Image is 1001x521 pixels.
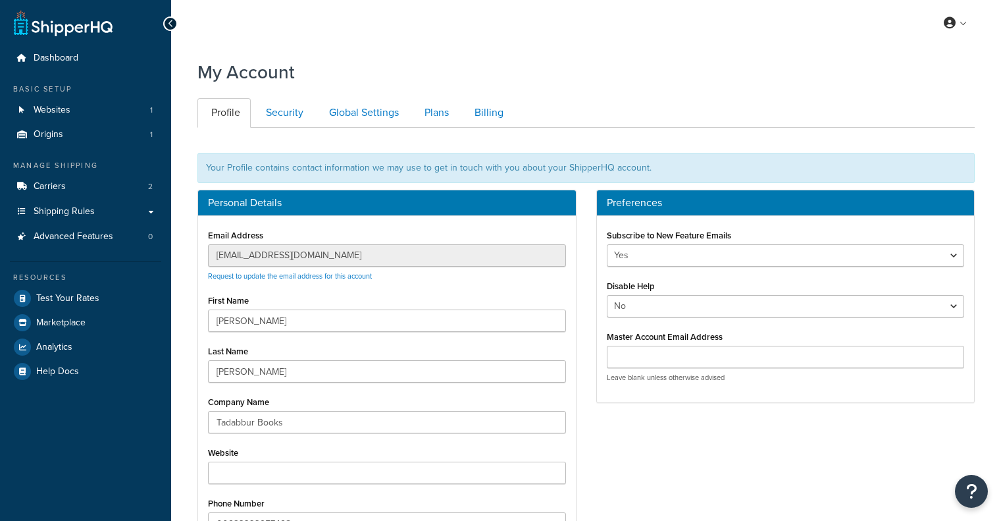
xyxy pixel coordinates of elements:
[607,281,655,291] label: Disable Help
[411,98,459,128] a: Plans
[208,271,372,281] a: Request to update the email address for this account
[10,200,161,224] a: Shipping Rules
[10,160,161,171] div: Manage Shipping
[197,59,295,85] h1: My Account
[10,123,161,147] a: Origins 1
[10,225,161,249] a: Advanced Features 0
[10,175,161,199] a: Carriers 2
[10,84,161,95] div: Basic Setup
[607,332,723,342] label: Master Account Email Address
[36,293,99,304] span: Test Your Rates
[10,46,161,70] a: Dashboard
[208,448,238,458] label: Website
[10,175,161,199] li: Carriers
[10,287,161,310] a: Test Your Rates
[208,296,249,306] label: First Name
[14,10,113,36] a: ShipperHQ Home
[10,225,161,249] li: Advanced Features
[10,272,161,283] div: Resources
[208,197,566,209] h3: Personal Details
[34,129,63,140] span: Origins
[36,366,79,377] span: Help Docs
[36,317,86,329] span: Marketplace
[315,98,409,128] a: Global Settings
[607,197,965,209] h3: Preferences
[461,98,514,128] a: Billing
[34,231,113,242] span: Advanced Features
[34,53,78,64] span: Dashboard
[252,98,314,128] a: Security
[34,181,66,192] span: Carriers
[10,335,161,359] a: Analytics
[208,346,248,356] label: Last Name
[34,206,95,217] span: Shipping Rules
[208,499,265,508] label: Phone Number
[955,475,988,508] button: Open Resource Center
[208,231,263,240] label: Email Address
[34,105,70,116] span: Websites
[10,360,161,383] a: Help Docs
[36,342,72,353] span: Analytics
[150,105,153,116] span: 1
[10,98,161,123] a: Websites 1
[197,153,975,183] div: Your Profile contains contact information we may use to get in touch with you about your ShipperH...
[148,181,153,192] span: 2
[197,98,251,128] a: Profile
[148,231,153,242] span: 0
[150,129,153,140] span: 1
[10,98,161,123] li: Websites
[208,397,269,407] label: Company Name
[607,373,965,383] p: Leave blank unless otherwise advised
[10,311,161,335] a: Marketplace
[607,231,731,240] label: Subscribe to New Feature Emails
[10,123,161,147] li: Origins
